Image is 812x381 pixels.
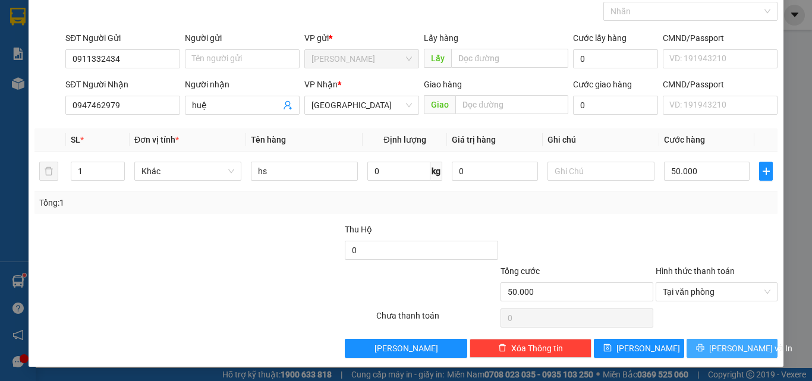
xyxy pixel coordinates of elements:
[470,339,591,358] button: deleteXóa Thông tin
[709,342,792,355] span: [PERSON_NAME] và In
[663,32,778,45] div: CMND/Passport
[251,162,358,181] input: VD: Bàn, Ghế
[663,78,778,91] div: CMND/Passport
[455,95,568,114] input: Dọc đường
[311,96,412,114] span: Đà Lạt
[10,51,105,68] div: 0356737803
[185,78,300,91] div: Người nhận
[65,32,180,45] div: SĐT Người Gửi
[498,344,506,353] span: delete
[573,80,632,89] label: Cước giao hàng
[663,283,770,301] span: Tại văn phòng
[656,266,735,276] label: Hình thức thanh toán
[452,162,537,181] input: 0
[594,339,685,358] button: save[PERSON_NAME]
[114,51,234,68] div: 0985346012
[760,166,772,176] span: plus
[383,135,426,144] span: Định lượng
[134,135,179,144] span: Đơn vị tính
[424,49,451,68] span: Lấy
[501,266,540,276] span: Tổng cước
[375,309,499,330] div: Chưa thanh toán
[311,50,412,68] span: Phan Thiết
[603,344,612,353] span: save
[10,10,29,23] span: Gửi:
[616,342,680,355] span: [PERSON_NAME]
[283,100,292,110] span: user-add
[185,32,300,45] div: Người gửi
[345,225,372,234] span: Thu Hộ
[114,10,234,37] div: [GEOGRAPHIC_DATA]
[573,49,658,68] input: Cước lấy hàng
[424,80,462,89] span: Giao hàng
[304,80,338,89] span: VP Nhận
[452,135,496,144] span: Giá trị hàng
[687,339,778,358] button: printer[PERSON_NAME] và In
[251,135,286,144] span: Tên hàng
[10,10,105,37] div: [PERSON_NAME]
[424,33,458,43] span: Lấy hàng
[511,342,563,355] span: Xóa Thông tin
[114,37,234,51] div: Kiên
[759,162,773,181] button: plus
[451,49,568,68] input: Dọc đường
[664,135,705,144] span: Cước hàng
[114,10,142,23] span: Nhận:
[39,196,314,209] div: Tổng: 1
[71,135,80,144] span: SL
[9,76,65,89] span: CƯỚC RỒI :
[430,162,442,181] span: kg
[374,342,438,355] span: [PERSON_NAME]
[10,37,105,51] div: Hương
[65,78,180,91] div: SĐT Người Nhận
[304,32,419,45] div: VP gửi
[573,33,627,43] label: Cước lấy hàng
[424,95,455,114] span: Giao
[9,75,107,89] div: 80.000
[543,128,659,152] th: Ghi chú
[141,162,234,180] span: Khác
[573,96,658,115] input: Cước giao hàng
[345,339,467,358] button: [PERSON_NAME]
[696,344,704,353] span: printer
[39,162,58,181] button: delete
[547,162,654,181] input: Ghi Chú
